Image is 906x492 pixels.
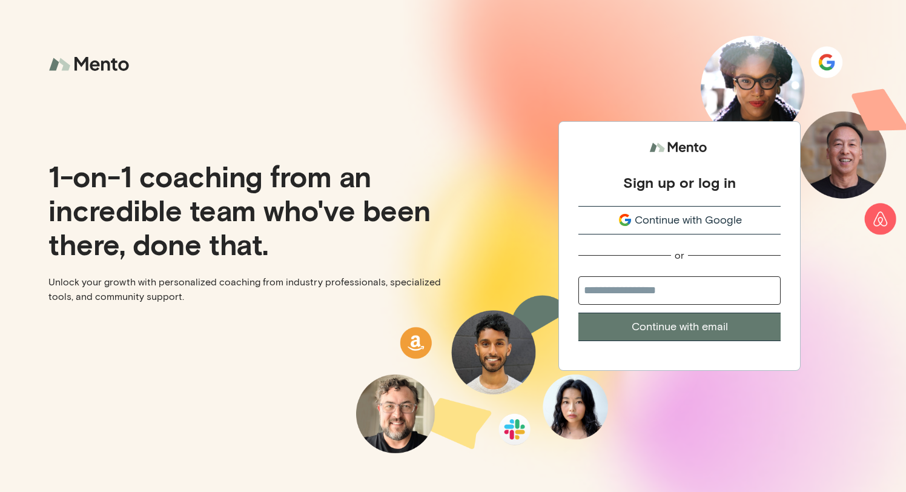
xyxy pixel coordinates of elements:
[578,313,781,341] button: Continue with email
[578,206,781,234] button: Continue with Google
[623,173,736,191] div: Sign up or log in
[675,249,684,262] div: or
[48,159,443,261] p: 1-on-1 coaching from an incredible team who've been there, done that.
[48,48,133,81] img: logo
[48,275,443,304] p: Unlock your growth with personalized coaching from industry professionals, specialized tools, and...
[649,136,710,159] img: logo.svg
[635,212,742,228] span: Continue with Google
